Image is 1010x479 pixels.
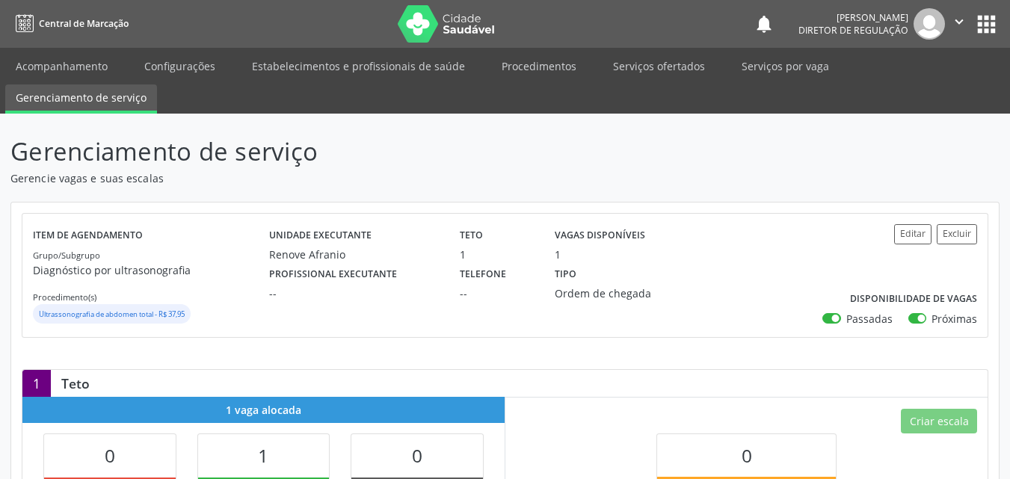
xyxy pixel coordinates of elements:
a: Gerenciamento de serviço [5,84,157,114]
label: Passadas [846,311,893,327]
small: Grupo/Subgrupo [33,250,100,261]
p: Gerencie vagas e suas escalas [10,170,703,186]
img: img [914,8,945,40]
a: Serviços por vaga [731,53,840,79]
label: Disponibilidade de vagas [850,288,977,311]
div: 1 [22,370,51,397]
label: Tipo [555,262,576,285]
button: notifications [754,13,775,34]
span: Central de Marcação [39,17,129,30]
a: Estabelecimentos e profissionais de saúde [241,53,475,79]
div: 1 vaga alocada [22,397,505,423]
i:  [951,13,967,30]
small: Ultrassonografia de abdomen total - R$ 37,95 [39,309,185,319]
label: Profissional executante [269,262,397,285]
label: Vagas disponíveis [555,224,645,247]
a: Procedimentos [491,53,587,79]
span: 1 [258,443,268,468]
div: 1 [460,247,534,262]
label: Teto [460,224,483,247]
a: Central de Marcação [10,11,129,36]
label: Próximas [932,311,977,327]
label: Telefone [460,262,506,285]
div: 1 [555,247,561,262]
a: Configurações [134,53,226,79]
button: Criar escala [901,409,977,434]
p: Gerenciamento de serviço [10,133,703,170]
button: Editar [894,224,932,244]
label: Unidade executante [269,224,372,247]
div: -- [460,285,534,301]
button: apps [973,11,1000,37]
label: Item de agendamento [33,224,143,247]
div: -- [269,285,439,301]
div: Renove Afranio [269,247,439,262]
button: Excluir [937,224,977,244]
a: Acompanhamento [5,53,118,79]
p: Diagnóstico por ultrasonografia [33,262,269,278]
span: Diretor de regulação [798,24,908,37]
a: Serviços ofertados [603,53,715,79]
div: Teto [51,375,100,392]
span: 0 [105,443,115,468]
div: [PERSON_NAME] [798,11,908,24]
span: 0 [412,443,422,468]
span: 0 [742,443,752,468]
div: Ordem de chegada [555,285,677,301]
small: Procedimento(s) [33,291,96,303]
button:  [945,8,973,40]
